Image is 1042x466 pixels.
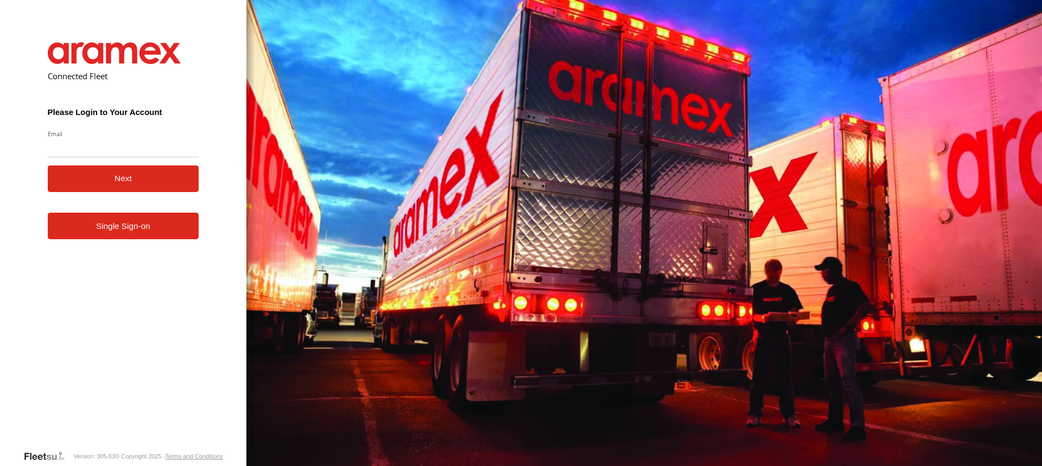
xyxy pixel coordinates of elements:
h3: Please Login to Your Account [48,107,199,117]
label: Email [48,130,199,138]
div: © Copyright 2025 - [115,453,223,459]
a: Visit our Website [23,451,73,462]
a: Terms and Conditions [165,453,223,459]
div: Version: 305.03 [73,453,115,459]
a: Single Sign-on [48,213,199,239]
button: Next [48,165,199,192]
img: Aramex [48,42,181,64]
h2: Connected Fleet [48,71,199,81]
